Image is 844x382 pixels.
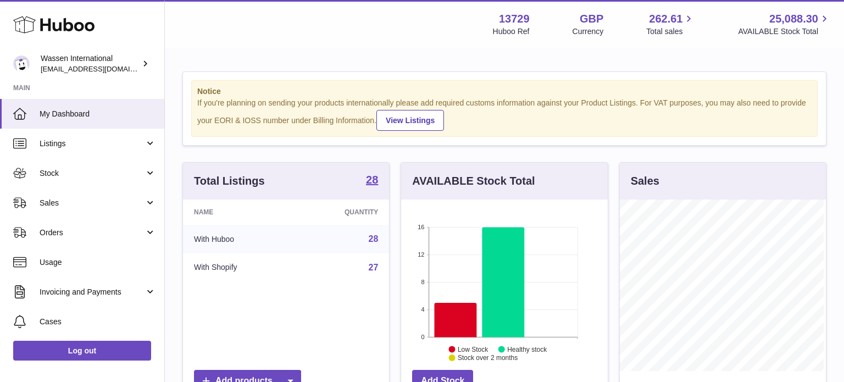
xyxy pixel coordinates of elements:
a: 262.61 Total sales [646,12,695,37]
text: 16 [418,224,425,230]
text: 12 [418,251,425,258]
span: Total sales [646,26,695,37]
div: Currency [573,26,604,37]
img: gemma.moses@wassen.com [13,56,30,72]
h3: Total Listings [194,174,265,189]
a: 25,088.30 AVAILABLE Stock Total [738,12,831,37]
text: Stock over 2 months [458,354,518,362]
span: Sales [40,198,145,208]
strong: 28 [366,174,378,185]
span: AVAILABLE Stock Total [738,26,831,37]
span: Cases [40,317,156,327]
span: Listings [40,139,145,149]
span: [EMAIL_ADDRESS][DOMAIN_NAME] [41,64,162,73]
text: Healthy stock [507,345,547,353]
div: Huboo Ref [493,26,530,37]
span: My Dashboard [40,109,156,119]
span: 262.61 [649,12,682,26]
a: 27 [369,263,379,272]
text: 4 [421,306,425,313]
text: 0 [421,334,425,340]
strong: GBP [580,12,603,26]
h3: Sales [631,174,659,189]
a: 28 [366,174,378,187]
div: If you're planning on sending your products internationally please add required customs informati... [197,98,812,131]
a: 28 [369,234,379,243]
strong: Notice [197,86,812,97]
span: Invoicing and Payments [40,287,145,297]
span: 25,088.30 [769,12,818,26]
text: 8 [421,279,425,285]
span: Orders [40,228,145,238]
td: With Huboo [183,225,294,253]
span: Stock [40,168,145,179]
strong: 13729 [499,12,530,26]
th: Name [183,200,294,225]
text: Low Stock [458,345,488,353]
a: Log out [13,341,151,361]
a: View Listings [376,110,444,131]
td: With Shopify [183,253,294,282]
h3: AVAILABLE Stock Total [412,174,535,189]
div: Wassen International [41,53,140,74]
span: Usage [40,257,156,268]
th: Quantity [294,200,389,225]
